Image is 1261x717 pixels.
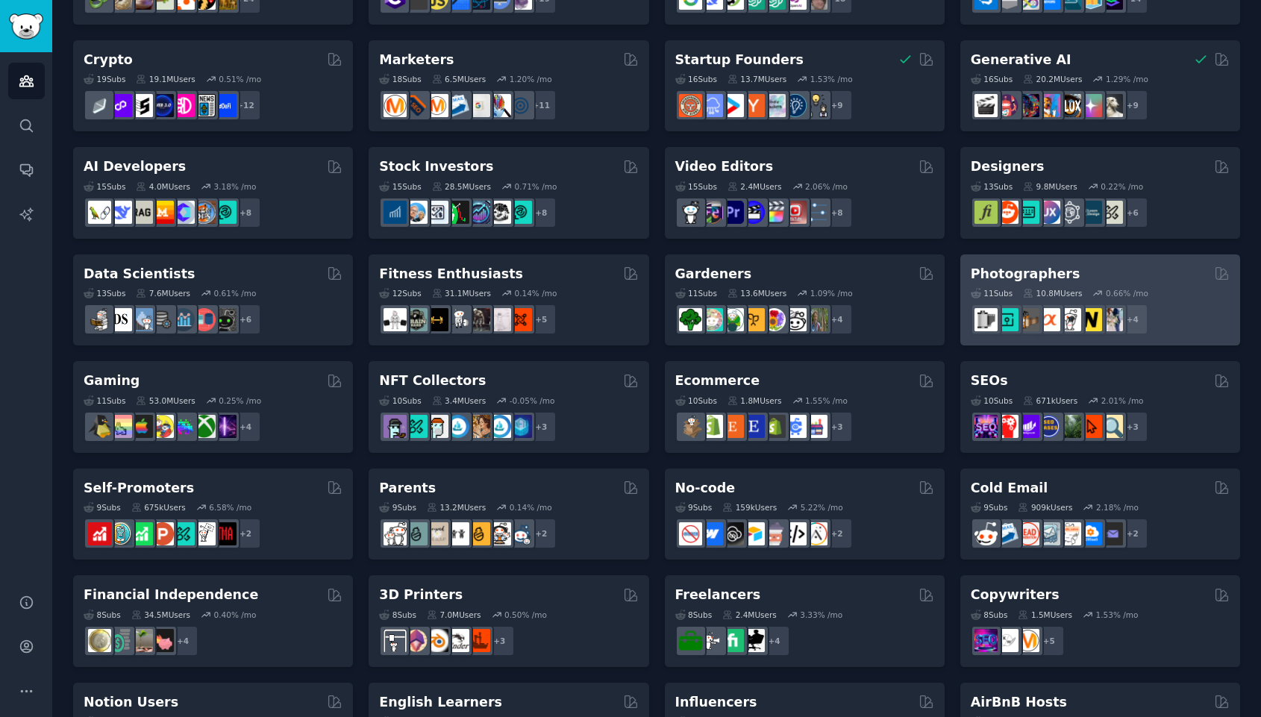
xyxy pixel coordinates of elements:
[1018,502,1072,513] div: 909k Users
[974,522,998,545] img: sales
[1037,201,1060,224] img: UXDesign
[151,522,174,545] img: ProductHunters
[1016,201,1039,224] img: UI_Design
[1023,74,1082,84] div: 20.2M Users
[800,610,842,620] div: 3.33 % /mo
[722,502,777,513] div: 159k Users
[1037,522,1060,545] img: coldemail
[995,201,1018,224] img: logodesign
[130,415,153,438] img: macgaming
[1058,94,1081,117] img: FluxAI
[509,522,532,545] img: Parents
[130,522,153,545] img: selfpromotion
[783,522,807,545] img: NoCodeMovement
[974,94,998,117] img: aivideo
[700,201,723,224] img: editors
[525,197,557,228] div: + 8
[384,94,407,117] img: content_marketing
[1016,415,1039,438] img: seogrowth
[151,94,174,117] img: web3
[679,94,702,117] img: EntrepreneurRideAlong
[88,201,111,224] img: LangChain
[427,502,486,513] div: 13.2M Users
[213,415,237,438] img: TwitchStreaming
[467,201,490,224] img: StocksAndTrading
[84,265,195,284] h2: Data Scientists
[804,94,827,117] img: growmybusiness
[721,629,744,652] img: Fiverr
[679,201,702,224] img: gopro
[1117,197,1148,228] div: + 6
[822,90,853,121] div: + 9
[742,201,765,224] img: VideoEditors
[727,288,786,298] div: 13.6M Users
[995,308,1018,331] img: streetphotography
[230,90,261,121] div: + 12
[379,288,421,298] div: 12 Sub s
[379,586,463,604] h2: 3D Printers
[1079,522,1102,545] img: B2BSaaS
[130,629,153,652] img: Fire
[675,502,713,513] div: 9 Sub s
[1100,94,1123,117] img: DreamBooth
[425,308,448,331] img: workout
[467,308,490,331] img: fitness30plus
[971,395,1013,406] div: 10 Sub s
[404,308,428,331] img: GymMotivation
[484,625,515,657] div: + 3
[214,288,257,298] div: 0.61 % /mo
[379,395,421,406] div: 10 Sub s
[1023,181,1077,192] div: 9.8M Users
[136,395,195,406] div: 53.0M Users
[783,94,807,117] img: Entrepreneurship
[742,522,765,545] img: Airtable
[1117,518,1148,549] div: + 2
[783,415,807,438] img: ecommercemarketing
[209,502,251,513] div: 6.58 % /mo
[974,415,998,438] img: SEO_Digital_Marketing
[214,610,257,620] div: 0.40 % /mo
[446,201,469,224] img: Trading
[84,479,194,498] h2: Self-Promoters
[130,201,153,224] img: Rag
[1018,610,1072,620] div: 1.5M Users
[1100,522,1123,545] img: EmailOutreach
[384,415,407,438] img: NFTExchange
[193,94,216,117] img: CryptoNews
[742,629,765,652] img: Freelancers
[151,629,174,652] img: fatFIRE
[379,502,416,513] div: 9 Sub s
[679,308,702,331] img: vegetablegardening
[404,415,428,438] img: NFTMarketplace
[213,94,237,117] img: defi_
[84,693,178,712] h2: Notion Users
[84,586,258,604] h2: Financial Independence
[172,201,195,224] img: OpenSourceAI
[1079,308,1102,331] img: Nikon
[84,288,125,298] div: 13 Sub s
[193,415,216,438] img: XboxGamers
[722,610,777,620] div: 2.4M Users
[109,415,132,438] img: CozyGamers
[219,74,261,84] div: 0.51 % /mo
[425,629,448,652] img: blender
[172,308,195,331] img: analytics
[404,629,428,652] img: 3Dmodeling
[1016,522,1039,545] img: LeadGeneration
[974,308,998,331] img: analog
[804,415,827,438] img: ecommerce_growth
[1100,415,1123,438] img: The_SEO
[379,610,416,620] div: 8 Sub s
[742,308,765,331] img: GardeningUK
[446,308,469,331] img: weightroom
[404,94,428,117] img: bigseo
[488,201,511,224] img: swingtrading
[213,522,237,545] img: TestMyApp
[109,308,132,331] img: datascience
[109,629,132,652] img: FinancialPlanning
[675,693,757,712] h2: Influencers
[995,415,1018,438] img: TechSEO
[804,522,827,545] img: Adalo
[675,181,717,192] div: 15 Sub s
[136,181,190,192] div: 4.0M Users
